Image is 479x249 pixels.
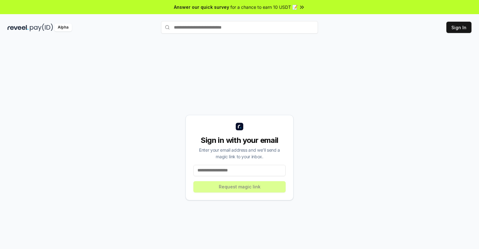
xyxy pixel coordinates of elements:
[30,24,53,31] img: pay_id
[193,135,286,145] div: Sign in with your email
[236,123,243,130] img: logo_small
[54,24,72,31] div: Alpha
[174,4,229,10] span: Answer our quick survey
[230,4,298,10] span: for a chance to earn 10 USDT 📝
[446,22,471,33] button: Sign In
[193,147,286,160] div: Enter your email address and we’ll send a magic link to your inbox.
[8,24,29,31] img: reveel_dark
